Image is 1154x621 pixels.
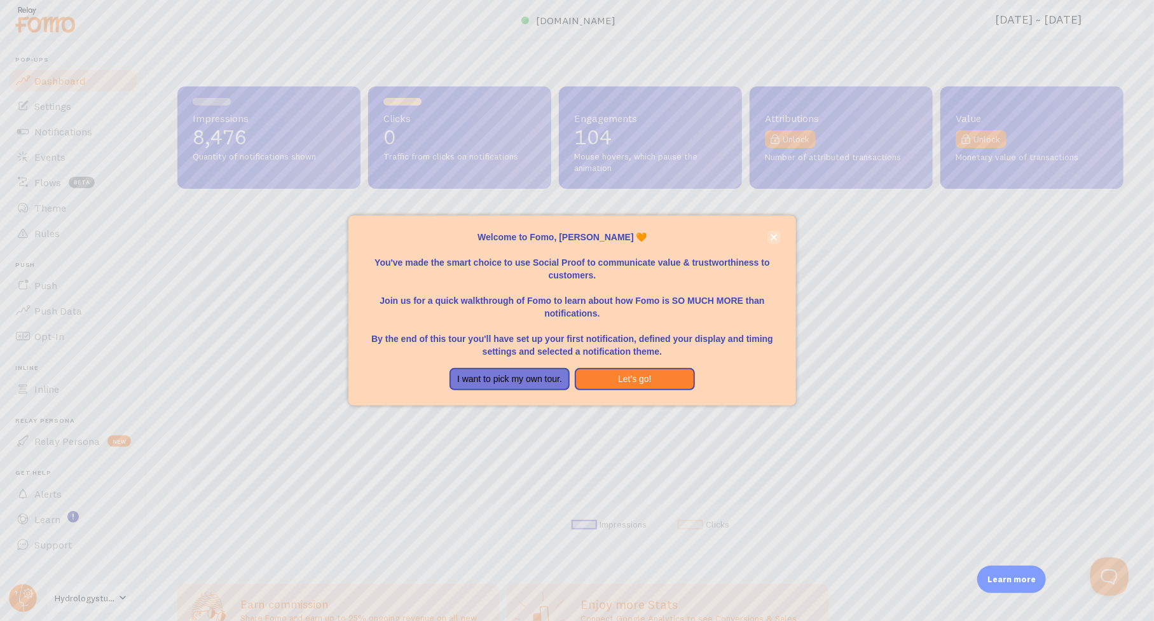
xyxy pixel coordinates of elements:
[364,320,781,358] p: By the end of this tour you'll have set up your first notification, defined your display and timi...
[348,215,796,406] div: Welcome to Fomo, Terry Stringer 🧡You&amp;#39;ve made the smart choice to use Social Proof to comm...
[450,368,570,391] button: I want to pick my own tour.
[364,282,781,320] p: Join us for a quick walkthrough of Fomo to learn about how Fomo is SO MUCH MORE than notifications.
[575,368,695,391] button: Let's go!
[767,231,781,244] button: close,
[977,566,1046,593] div: Learn more
[364,243,781,282] p: You've made the smart choice to use Social Proof to communicate value & trustworthiness to custom...
[364,231,781,243] p: Welcome to Fomo, [PERSON_NAME] 🧡
[987,573,1036,585] p: Learn more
